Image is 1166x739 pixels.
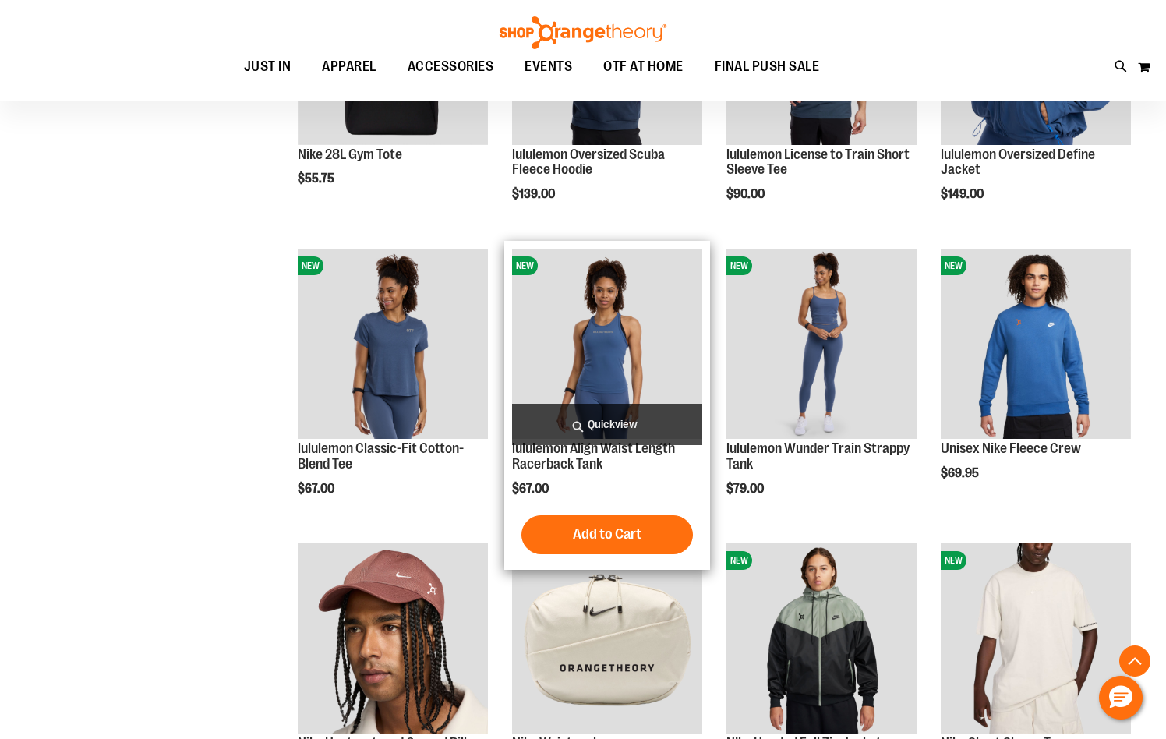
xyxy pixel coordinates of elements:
div: product [290,241,496,536]
span: NEW [726,551,752,570]
span: $79.00 [726,482,766,496]
span: $67.00 [512,482,551,496]
img: Nike Short Sleeve Tee [941,543,1131,734]
a: JUST IN [228,49,307,85]
span: NEW [941,256,966,275]
a: lululemon Oversized Scuba Fleece Hoodie [512,147,665,178]
a: OTF AT HOME [588,49,699,85]
div: product [719,241,924,536]
span: NEW [298,256,323,275]
a: Quickview [512,404,702,445]
span: OTF AT HOME [603,49,684,84]
a: lululemon Classic-Fit Cotton-Blend Tee [298,440,464,472]
img: NIke Hooded Full Zip Jacket [726,543,917,734]
img: lululemon Classic-Fit Cotton-Blend Tee [298,249,488,439]
span: NEW [726,256,752,275]
button: Add to Cart [521,515,693,554]
button: Back To Top [1119,645,1150,677]
img: Nike Unstructured Curved Bill Cap [298,543,488,734]
span: APPAREL [322,49,376,84]
span: NEW [512,256,538,275]
span: FINAL PUSH SALE [715,49,820,84]
a: lululemon Wunder Train Strappy Tank [726,440,910,472]
a: lululemon Wunder Train Strappy TankNEW [726,249,917,441]
a: Unisex Nike Fleece Crew [941,440,1081,456]
a: lululemon Align Waist Length Racerback TankNEW [512,249,702,441]
div: product [504,241,710,570]
span: $69.95 [941,466,981,480]
a: Nike Waistpack [512,543,702,736]
a: lululemon Classic-Fit Cotton-Blend TeeNEW [298,249,488,441]
a: Nike Short Sleeve TeeNEW [941,543,1131,736]
img: lululemon Align Waist Length Racerback Tank [512,249,702,439]
a: Nike Unstructured Curved Bill Cap [298,543,488,736]
span: $139.00 [512,187,557,201]
a: FINAL PUSH SALE [699,49,836,85]
span: $90.00 [726,187,767,201]
div: product [933,241,1139,520]
span: $67.00 [298,482,337,496]
a: Unisex Nike Fleece CrewNEW [941,249,1131,441]
span: EVENTS [525,49,572,84]
a: APPAREL [306,49,392,84]
button: Hello, have a question? Let’s chat. [1099,676,1143,720]
span: NEW [941,551,966,570]
img: lululemon Wunder Train Strappy Tank [726,249,917,439]
span: Add to Cart [573,525,641,543]
img: Nike Waistpack [512,543,702,734]
span: $55.75 [298,171,337,186]
span: JUST IN [244,49,291,84]
img: Unisex Nike Fleece Crew [941,249,1131,439]
span: ACCESSORIES [408,49,494,84]
a: lululemon Align Waist Length Racerback Tank [512,440,675,472]
a: lululemon Oversized Define Jacket [941,147,1095,178]
span: $149.00 [941,187,986,201]
a: NIke Hooded Full Zip JacketNEW [726,543,917,736]
a: Nike 28L Gym Tote [298,147,402,162]
a: ACCESSORIES [392,49,510,85]
a: lululemon License to Train Short Sleeve Tee [726,147,910,178]
img: Shop Orangetheory [497,16,669,49]
a: EVENTS [509,49,588,85]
